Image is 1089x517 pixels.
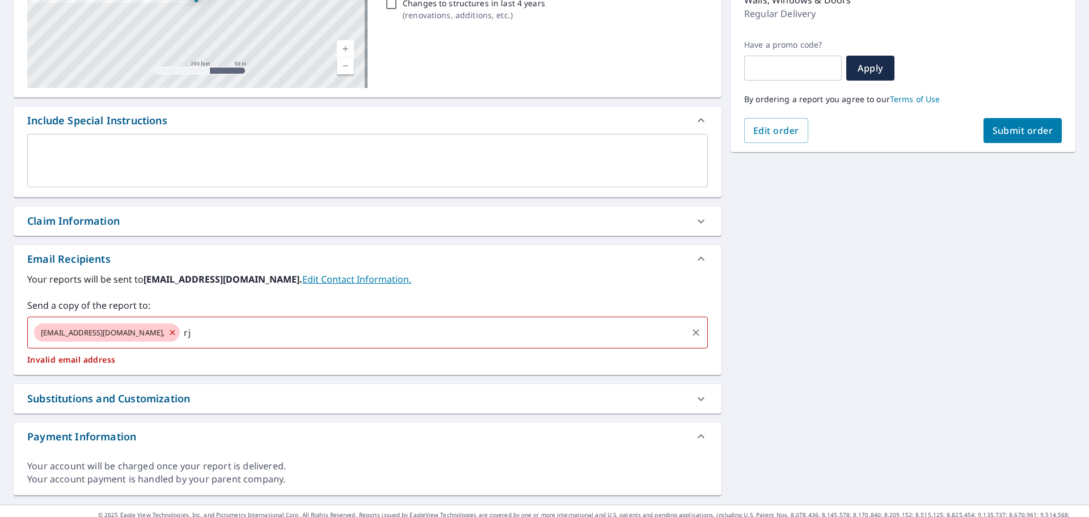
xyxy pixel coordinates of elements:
label: Have a promo code? [744,40,842,50]
button: Submit order [984,118,1062,143]
div: Substitutions and Customization [27,391,190,406]
p: Invalid email address [27,355,708,365]
p: Regular Delivery [744,7,816,20]
span: Submit order [993,124,1053,137]
label: Send a copy of the report to: [27,299,708,312]
button: Clear [688,325,704,341]
label: Your reports will be sent to [27,272,708,286]
div: Include Special Instructions [27,113,167,128]
span: Apply [855,62,885,74]
div: [EMAIL_ADDRESS][DOMAIN_NAME], [34,323,180,342]
div: Substitutions and Customization [14,384,721,413]
a: Current Level 17, Zoom Out [337,57,354,74]
div: Your account payment is handled by your parent company. [27,473,708,486]
div: Email Recipients [14,245,721,272]
div: Include Special Instructions [14,107,721,134]
div: Payment Information [14,423,721,450]
p: ( renovations, additions, etc. ) [403,9,545,21]
a: Terms of Use [890,94,940,104]
span: Edit order [753,124,799,137]
div: Email Recipients [27,251,111,267]
span: [EMAIL_ADDRESS][DOMAIN_NAME], [34,327,171,338]
button: Apply [846,56,894,81]
div: Payment Information [27,429,136,444]
button: Edit order [744,118,808,143]
b: [EMAIL_ADDRESS][DOMAIN_NAME]. [143,273,302,285]
p: By ordering a report you agree to our [744,94,1062,104]
a: Current Level 17, Zoom In [337,40,354,57]
div: Claim Information [14,207,721,236]
div: Your account will be charged once your report is delivered. [27,460,708,473]
a: EditContactInfo [302,273,411,285]
div: Claim Information [27,213,120,229]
